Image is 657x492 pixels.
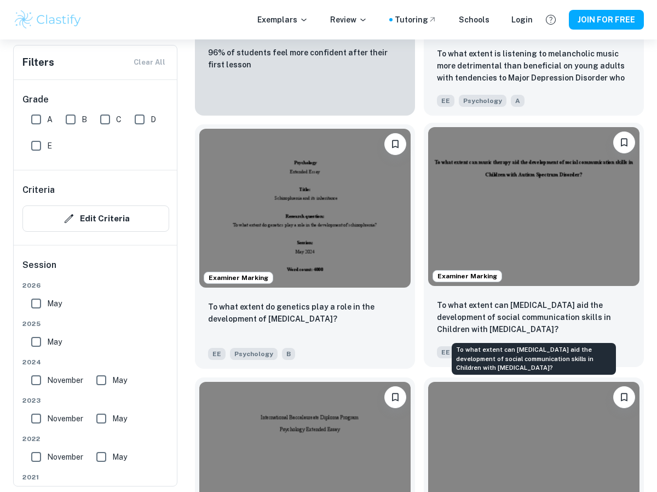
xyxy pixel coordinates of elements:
span: 2026 [22,281,169,290]
h6: Grade [22,93,169,106]
button: JOIN FOR FREE [569,10,644,30]
span: B [282,348,295,360]
button: Help and Feedback [541,10,560,29]
img: Psychology EE example thumbnail: To what extent can music therapy aid the [428,127,639,286]
span: 2024 [22,357,169,367]
span: May [47,336,62,348]
span: 2025 [22,319,169,329]
span: Psychology [459,95,506,107]
span: Examiner Marking [433,271,502,281]
span: D [151,113,156,125]
p: To what extent can music therapy aid the development of social communication skills in Children w... [437,299,631,335]
p: To what extent is listening to melancholic music more detrimental than beneficial on young adults... [437,48,631,85]
span: Psychology [230,348,278,360]
h6: Filters [22,55,54,70]
span: Examiner Marking [204,273,273,283]
a: Examiner MarkingPlease log in to bookmark exemplarsTo what extent can music therapy aid the devel... [424,124,644,369]
span: E [47,140,52,152]
span: May [47,298,62,310]
span: May [112,451,127,463]
button: Please log in to bookmark exemplars [384,386,406,408]
span: November [47,374,83,386]
span: 2023 [22,396,169,405]
a: Schools [459,14,489,26]
span: C [116,113,122,125]
img: Psychology EE example thumbnail: To what extent do genetics play a role i [199,129,411,288]
button: Edit Criteria [22,205,169,232]
p: To what extent do genetics play a role in the development of schizophrenia? [208,301,402,325]
span: November [47,451,83,463]
a: Examiner MarkingPlease log in to bookmark exemplarsTo what extent do genetics play a role in the ... [195,124,415,369]
span: May [112,374,127,386]
p: Review [330,14,367,26]
div: To what extent can [MEDICAL_DATA] aid the development of social communication skills in Children ... [452,343,616,375]
span: A [511,95,525,107]
h6: Session [22,259,169,281]
span: 2021 [22,472,169,482]
p: Exemplars [257,14,308,26]
span: EE [208,348,226,360]
span: EE [437,346,454,358]
a: Login [511,14,533,26]
button: Please log in to bookmark exemplars [613,131,635,153]
span: May [112,413,127,425]
button: Please log in to bookmark exemplars [384,133,406,155]
a: Tutoring [395,14,437,26]
span: EE [437,95,454,107]
span: A [47,113,53,125]
h6: Criteria [22,184,55,197]
span: B [82,113,87,125]
img: Clastify logo [13,9,83,31]
button: Please log in to bookmark exemplars [613,386,635,408]
span: 2022 [22,434,169,444]
p: 96% of students feel more confident after their first lesson [208,47,402,71]
span: November [47,413,83,425]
